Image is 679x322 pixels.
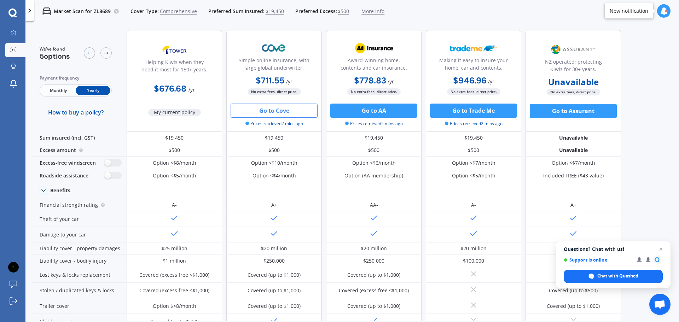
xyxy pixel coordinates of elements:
div: Liability cover - property damages [31,242,127,255]
div: Option <$8/month [153,159,196,166]
div: A+ [271,201,277,209]
div: $19,450 [426,132,521,144]
div: Option <$7/month [452,159,495,166]
span: Comprehensive [160,8,197,15]
div: Option <$5/month [452,172,495,179]
div: $1 million [163,257,186,264]
span: More info [361,8,384,15]
div: $25 million [161,245,187,252]
span: We've found [40,46,70,52]
span: $19,450 [266,8,284,15]
span: / yr [488,78,494,85]
span: No extra fees, direct price. [547,89,600,95]
span: Close chat [657,245,665,253]
div: Damage to your car [31,227,127,242]
div: Unavailable [526,132,621,144]
div: Option <$6/month [352,159,396,166]
div: Stolen / duplicated keys & locks [31,283,127,298]
span: Preferred Sum Insured: [208,8,265,15]
span: Prices retrieved 2 mins ago [245,121,303,127]
span: $500 [338,8,349,15]
div: Option (AA membership) [344,172,403,179]
div: Theft of your car [31,211,127,227]
button: Go to Cove [231,104,318,118]
div: Trailer cover [31,298,127,314]
div: A- [172,201,177,209]
b: $946.96 [453,75,487,86]
span: How to buy a policy? [48,109,104,116]
b: $778.83 [354,75,386,86]
span: No extra fees, direct price. [347,88,401,95]
div: AA- [370,201,378,209]
div: $250,000 [363,257,384,264]
span: Questions? Chat with us! [564,246,663,252]
img: ACg8ocJiRWZkloSsQpm_RkmOQbn0kuZBX8y2LQ1YwwpX3KDz1wU=s96-c [8,262,19,273]
div: $20 million [361,245,387,252]
div: $20 million [261,245,287,252]
div: $500 [326,144,422,157]
b: $711.55 [256,75,285,86]
div: Open chat [649,294,671,315]
img: car.f15378c7a67c060ca3f3.svg [42,7,51,16]
div: A- [471,201,476,209]
div: Included FREE ($43 value) [543,172,604,179]
img: Assurant.png [550,41,597,58]
div: Simple online insurance, with large global underwriter. [232,57,316,74]
span: Preferred Excess: [295,8,337,15]
div: Liability cover - bodily injury [31,255,127,267]
div: $20 million [460,245,487,252]
span: / yr [286,78,292,85]
p: Market Scan for ZL8689 [54,8,111,15]
div: New notification [610,7,648,14]
div: Benefits [50,187,70,194]
div: Option <$10/month [251,159,297,166]
button: Go to AA [330,104,417,118]
div: Covered (excess free <$1,000) [339,287,409,294]
div: $19,450 [226,132,322,144]
button: Go to Assurant [530,104,617,118]
span: / yr [388,78,394,85]
div: Making it easy to insure your home, car and contents. [432,57,515,74]
span: Prices retrieved 2 mins ago [445,121,503,127]
div: Covered (up to $1,000) [547,303,600,310]
img: Cove.webp [251,39,297,57]
div: Roadside assistance [31,169,127,182]
div: $19,450 [127,132,222,144]
div: A+ [570,201,576,209]
div: Covered (up to $1,000) [248,287,301,294]
div: Covered (up to $1,000) [347,303,400,310]
div: Covered (up to $1,000) [347,271,400,279]
img: Trademe.webp [450,39,497,57]
span: / yr [188,86,195,93]
div: Excess-free windscreen [31,157,127,169]
div: $500 [226,144,322,157]
div: $250,000 [263,257,285,264]
div: Lost keys & locks replacement [31,267,127,283]
span: Yearly [76,86,110,95]
b: Unavailable [548,78,599,86]
div: Covered (excess free <$1,000) [139,287,209,294]
div: Award-winning home, contents and car insurance. [332,57,416,74]
img: Tower.webp [151,41,198,59]
span: Cover Type: [130,8,159,15]
div: Covered (up to $1,000) [248,271,301,279]
span: Chat with Quashed [597,273,638,279]
div: $100,000 [463,257,484,264]
div: $500 [127,144,222,157]
div: Payment frequency [40,75,112,82]
b: $676.68 [154,83,186,94]
div: Option <$4/month [253,172,296,179]
div: Option <$5/month [153,172,196,179]
div: Sum insured (incl. GST) [31,132,127,144]
div: NZ operated; protecting Kiwis for 30+ years. [532,58,615,76]
div: Covered (excess free <$1,000) [139,271,209,279]
span: Monthly [41,86,76,95]
div: Financial strength rating [31,199,127,211]
span: 5 options [40,52,70,61]
span: No extra fees, direct price. [447,88,500,95]
span: Support is online [564,257,632,263]
div: Option <$7/month [552,159,595,166]
span: Prices retrieved 2 mins ago [345,121,403,127]
div: Helping Kiwis when they need it most for 150+ years. [133,58,216,76]
div: Unavailable [526,144,621,157]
